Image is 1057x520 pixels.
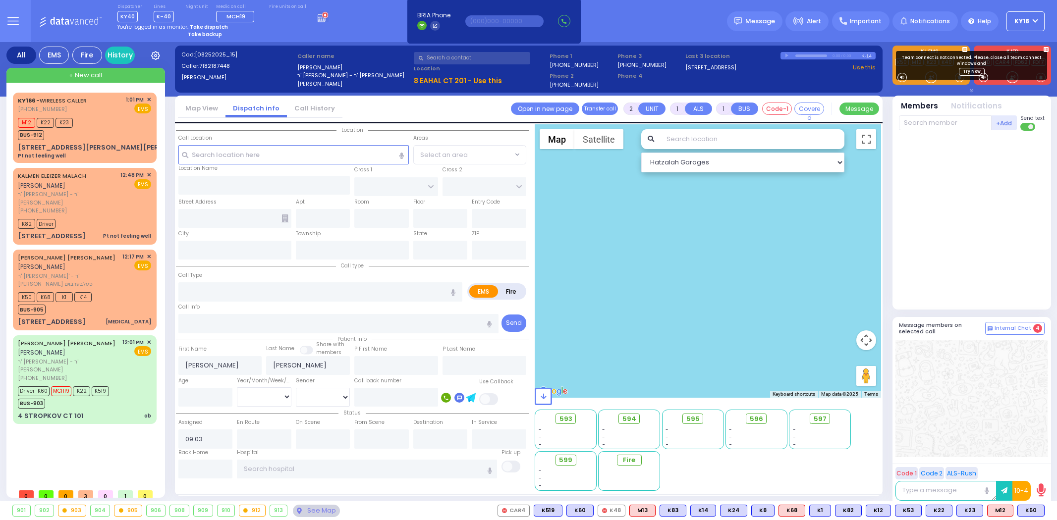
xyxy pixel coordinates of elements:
[414,76,502,86] u: 8 EAHAL CT 201 - Use this
[892,49,970,56] label: KJ EMS...
[178,134,212,142] label: Call Location
[901,101,938,112] button: Members
[122,253,144,260] span: 12:17 PM
[511,103,579,115] a: Open in new page
[850,17,882,26] span: Important
[190,23,228,31] strong: Take dispatch
[181,51,294,59] label: Cad:
[956,505,983,517] div: BLS
[37,219,56,229] span: Driver
[185,4,208,10] label: Night unit
[18,130,44,140] span: BUS-912
[690,505,716,517] div: BLS
[720,505,747,517] div: K24
[178,198,217,206] label: Street Address
[617,72,682,80] span: Phone 4
[296,377,315,385] label: Gender
[1014,17,1029,26] span: KY18
[178,418,203,426] label: Assigned
[18,152,66,159] div: Pt not feeling well
[78,490,93,498] span: 3
[413,230,427,238] label: State
[147,338,151,347] span: ✕
[660,505,686,517] div: BLS
[413,418,443,426] label: Destination
[946,467,978,479] button: ALS-Rush
[18,105,67,113] span: [PHONE_NUMBER]
[1012,481,1031,501] button: 10-4
[117,11,138,22] span: KY40
[297,63,410,72] label: [PERSON_NAME]
[37,292,54,302] span: K68
[69,70,102,80] span: + New call
[103,232,151,240] div: Pt not feeling well
[354,166,372,174] label: Cross 1
[729,433,732,441] span: -
[237,418,260,426] label: En Route
[793,433,796,441] span: -
[1020,114,1045,122] span: Send text
[537,385,570,398] img: Google
[13,505,30,516] div: 901
[18,97,87,104] a: WIRELESS CALLER
[479,378,513,386] label: Use Callback
[550,72,614,80] span: Phone 2
[293,505,339,517] div: See map
[336,262,369,269] span: Call type
[853,63,876,72] a: Use this
[443,166,462,174] label: Cross 2
[73,386,90,396] span: K22
[39,490,54,498] span: 0
[58,490,73,498] span: 0
[316,341,344,348] small: Share with
[106,318,151,325] div: [MEDICAL_DATA]
[333,335,372,343] span: Patient info
[297,80,410,88] label: [PERSON_NAME]
[18,399,45,409] span: BUS-903
[18,118,35,128] span: M12
[178,449,208,457] label: Back Home
[134,179,151,189] span: EMS
[866,505,891,517] div: BLS
[666,426,668,433] span: -
[566,505,594,517] div: BLS
[354,418,385,426] label: From Scene
[1020,122,1036,132] label: Turn off text
[861,52,876,59] div: K-14
[18,254,115,261] a: [PERSON_NAME] [PERSON_NAME]
[910,17,950,26] span: Notifications
[413,134,428,142] label: Areas
[417,11,450,20] span: BRIA Phone
[443,345,475,353] label: P Last Name
[729,441,732,448] span: -
[39,47,69,64] div: EMS
[181,73,294,82] label: [PERSON_NAME]
[734,17,742,25] img: message.svg
[472,418,497,426] label: In Service
[18,292,35,302] span: K50
[35,505,54,516] div: 902
[539,426,542,433] span: -
[178,377,188,385] label: Age
[37,118,54,128] span: K22
[354,377,401,385] label: Call back number
[540,129,574,149] button: Show street map
[287,104,342,113] a: Call History
[147,171,151,179] span: ✕
[19,490,34,498] span: 0
[269,4,306,10] label: Fire units on call
[602,433,605,441] span: -
[685,52,780,60] label: Last 3 location
[472,198,500,206] label: Entry Code
[18,348,65,357] span: [PERSON_NAME]
[465,15,544,27] input: (000)000-00000
[686,414,700,424] span: 595
[814,414,827,424] span: 597
[297,52,410,60] label: Caller name
[188,31,222,38] strong: Take backup
[181,62,294,70] label: Caller:
[793,426,796,433] span: -
[762,103,792,115] button: Code-1
[134,346,151,356] span: EMS
[959,68,985,76] a: Try Now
